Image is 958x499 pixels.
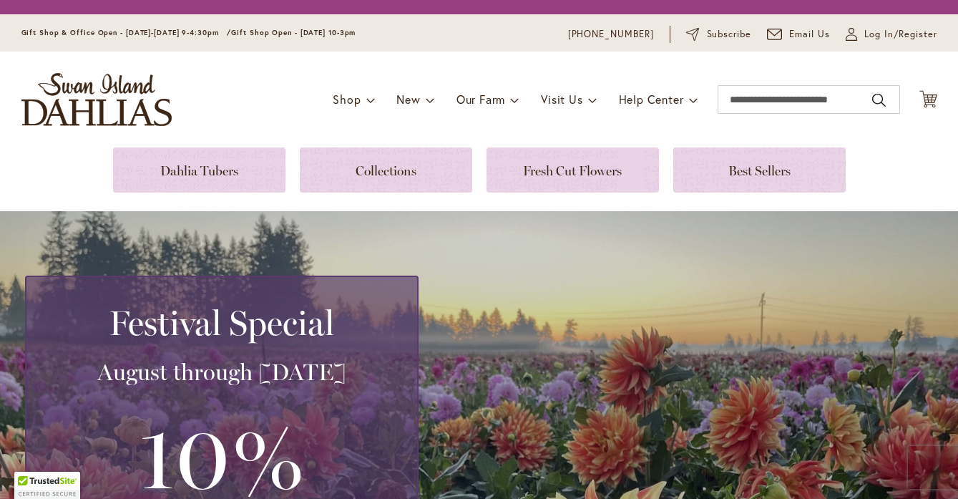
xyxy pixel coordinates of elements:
[333,92,361,107] span: Shop
[846,27,937,42] a: Log In/Register
[21,73,172,126] a: store logo
[686,27,751,42] a: Subscribe
[872,89,885,112] button: Search
[44,303,400,343] h2: Festival Special
[231,28,356,37] span: Gift Shop Open - [DATE] 10-3pm
[541,92,582,107] span: Visit Us
[396,92,420,107] span: New
[568,27,655,42] a: [PHONE_NUMBER]
[767,27,830,42] a: Email Us
[456,92,505,107] span: Our Farm
[21,28,232,37] span: Gift Shop & Office Open - [DATE]-[DATE] 9-4:30pm /
[619,92,684,107] span: Help Center
[789,27,830,42] span: Email Us
[44,358,400,387] h3: August through [DATE]
[707,27,752,42] span: Subscribe
[864,27,937,42] span: Log In/Register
